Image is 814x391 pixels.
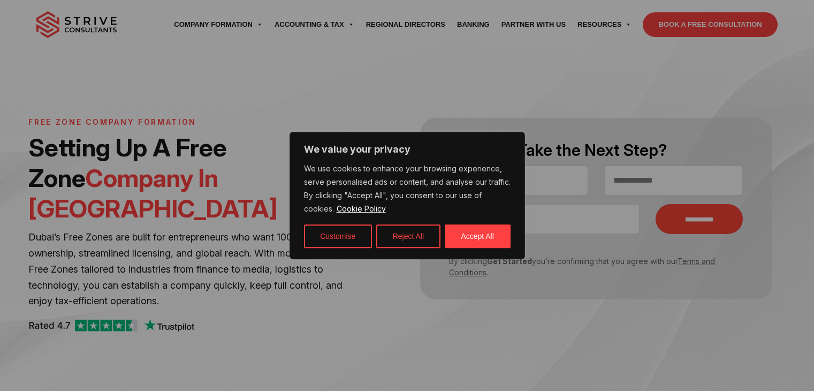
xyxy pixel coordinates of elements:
[290,132,525,259] div: We value your privacy
[376,224,440,248] button: Reject All
[304,162,511,216] p: We use cookies to enhance your browsing experience, serve personalised ads or content, and analys...
[304,224,372,248] button: Customise
[336,204,386,214] a: Cookie Policy
[304,143,511,156] p: We value your privacy
[445,224,511,248] button: Accept All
